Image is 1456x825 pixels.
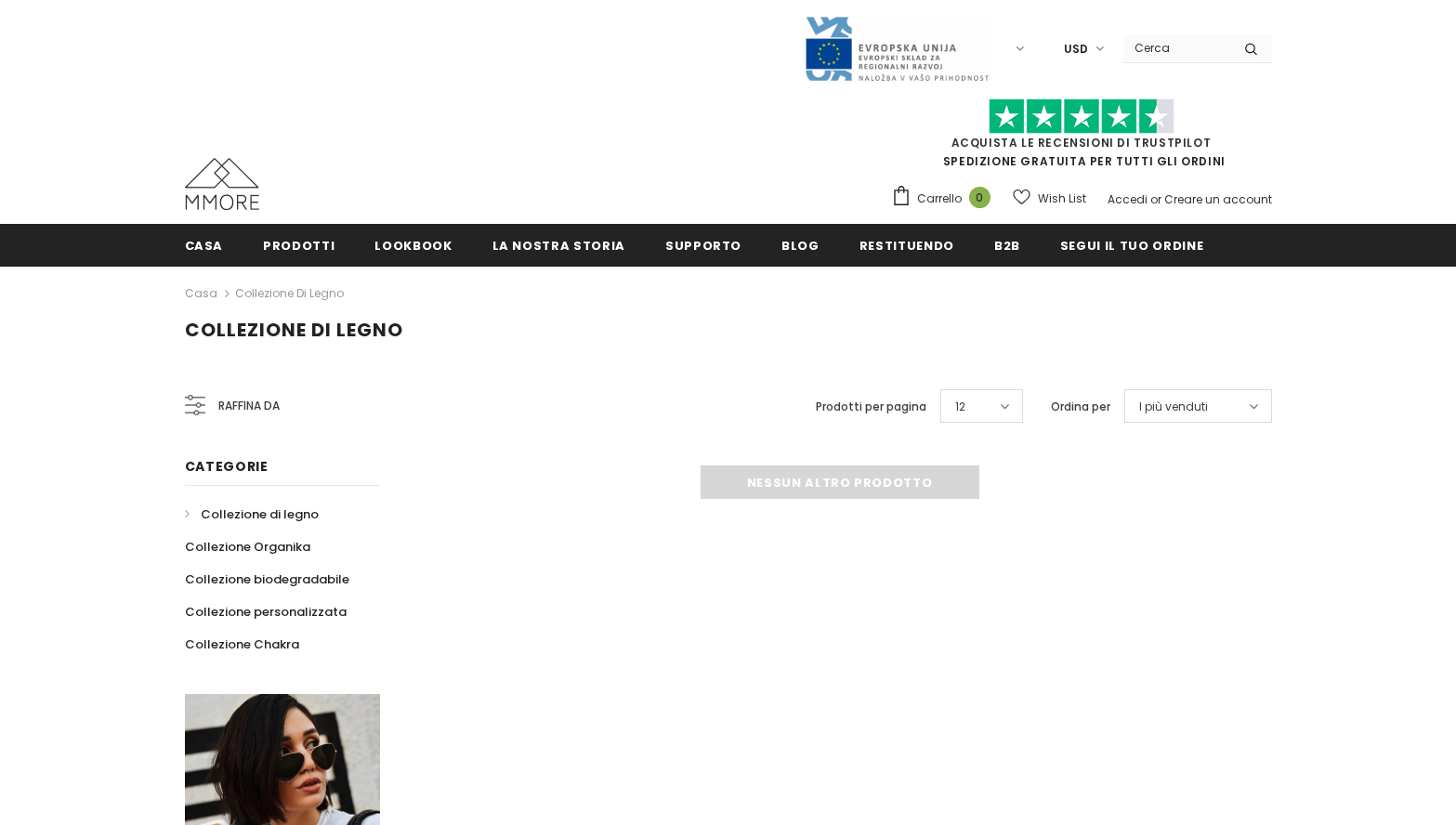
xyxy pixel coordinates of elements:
[185,635,299,653] span: Collezione Chakra
[185,498,319,530] a: Collezione di legno
[185,457,269,476] span: Categorie
[955,398,965,416] span: 12
[969,187,990,208] span: 0
[185,224,224,266] a: Casa
[185,603,347,621] span: Collezione personalizzata
[185,237,224,255] span: Casa
[185,628,299,661] a: Collezione Chakra
[804,15,990,83] img: Javni Razpis
[492,237,625,255] span: La nostra storia
[374,237,452,255] span: Lookbook
[1013,182,1086,215] a: Wish List
[1060,224,1203,266] a: Segui il tuo ordine
[185,563,349,596] a: Collezione biodegradabile
[185,317,403,343] span: Collezione di legno
[891,185,1000,213] a: Carrello 0
[1164,191,1272,207] a: Creare un account
[1123,34,1230,61] input: Search Site
[185,158,259,210] img: Casi MMORE
[492,224,625,266] a: La nostra storia
[201,505,319,523] span: Collezione di legno
[816,398,926,416] label: Prodotti per pagina
[994,224,1020,266] a: B2B
[1064,40,1088,59] span: USD
[859,224,954,266] a: Restituendo
[665,237,741,255] span: supporto
[185,282,217,305] a: Casa
[1051,398,1110,416] label: Ordina per
[891,107,1272,169] span: SPEDIZIONE GRATUITA PER TUTTI GLI ORDINI
[1150,191,1161,207] span: or
[781,224,820,266] a: Blog
[1060,237,1203,255] span: Segui il tuo ordine
[185,538,310,556] span: Collezione Organika
[1038,190,1086,208] span: Wish List
[781,237,820,255] span: Blog
[218,396,280,416] span: Raffina da
[185,596,347,628] a: Collezione personalizzata
[1108,191,1148,207] a: Accedi
[859,237,954,255] span: Restituendo
[1139,398,1208,416] span: I più venduti
[917,190,962,208] span: Carrello
[804,40,990,56] a: Javni Razpis
[263,224,334,266] a: Prodotti
[185,530,310,563] a: Collezione Organika
[263,237,334,255] span: Prodotti
[951,135,1212,151] a: Acquista le recensioni di TrustPilot
[185,570,349,588] span: Collezione biodegradabile
[989,98,1174,135] img: Fidati di Pilot Stars
[994,237,1020,255] span: B2B
[235,285,344,301] a: Collezione di legno
[665,224,741,266] a: supporto
[374,224,452,266] a: Lookbook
